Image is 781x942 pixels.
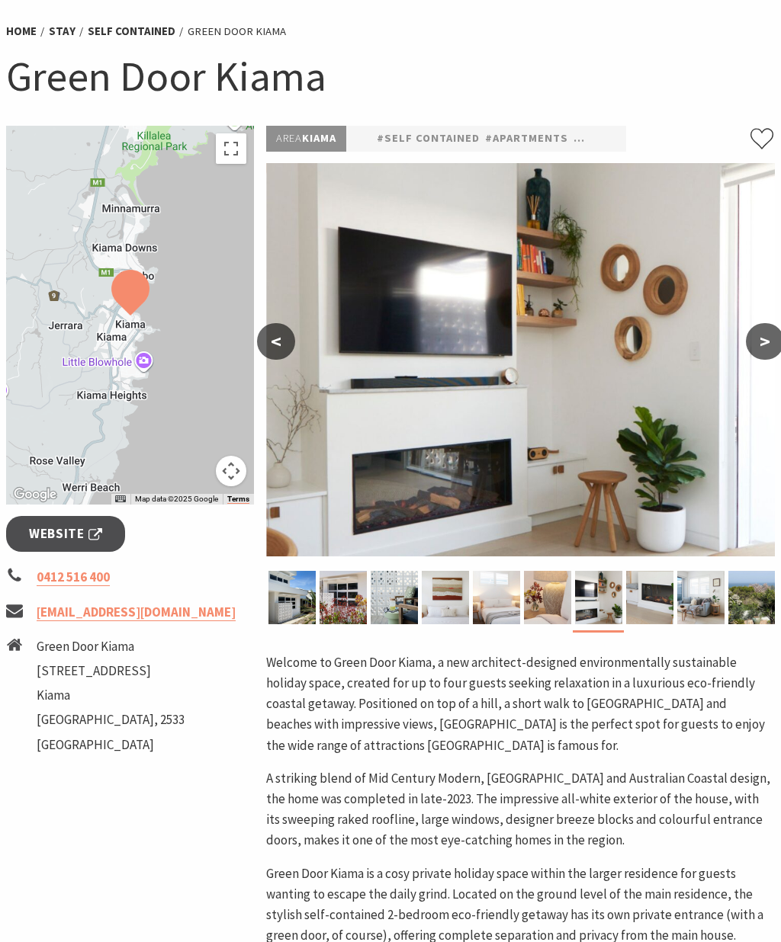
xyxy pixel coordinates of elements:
[257,323,295,360] button: <
[37,685,185,706] li: Kiama
[574,130,660,148] a: #Pet Friendly
[188,22,286,40] li: Green Door Kiama
[37,569,110,586] a: 0412 516 400
[10,485,60,505] img: Google
[266,768,775,851] p: A striking blend of Mid Century Modern, [GEOGRAPHIC_DATA] and Australian Coastal design, the home...
[135,495,218,503] span: Map data ©2025 Google
[6,516,125,552] a: Website
[266,652,775,756] p: Welcome to Green Door Kiama, a new architect-designed environmentally sustainable holiday space, ...
[29,524,102,544] span: Website
[266,126,346,152] p: Kiama
[6,49,775,103] h1: Green Door Kiama
[49,24,76,39] a: Stay
[88,24,175,39] a: Self Contained
[377,130,480,148] a: #Self Contained
[37,604,236,621] a: [EMAIL_ADDRESS][DOMAIN_NAME]
[37,636,185,657] li: Green Door Kiama
[276,131,302,145] span: Area
[216,133,246,164] button: Toggle fullscreen view
[6,24,37,39] a: Home
[485,130,568,148] a: #Apartments
[10,485,60,505] a: Click to see this area on Google Maps
[37,735,185,755] li: [GEOGRAPHIC_DATA]
[115,494,126,505] button: Keyboard shortcuts
[216,456,246,486] button: Map camera controls
[37,710,185,730] li: [GEOGRAPHIC_DATA], 2533
[37,661,185,681] li: [STREET_ADDRESS]
[227,495,249,504] a: Terms (opens in new tab)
